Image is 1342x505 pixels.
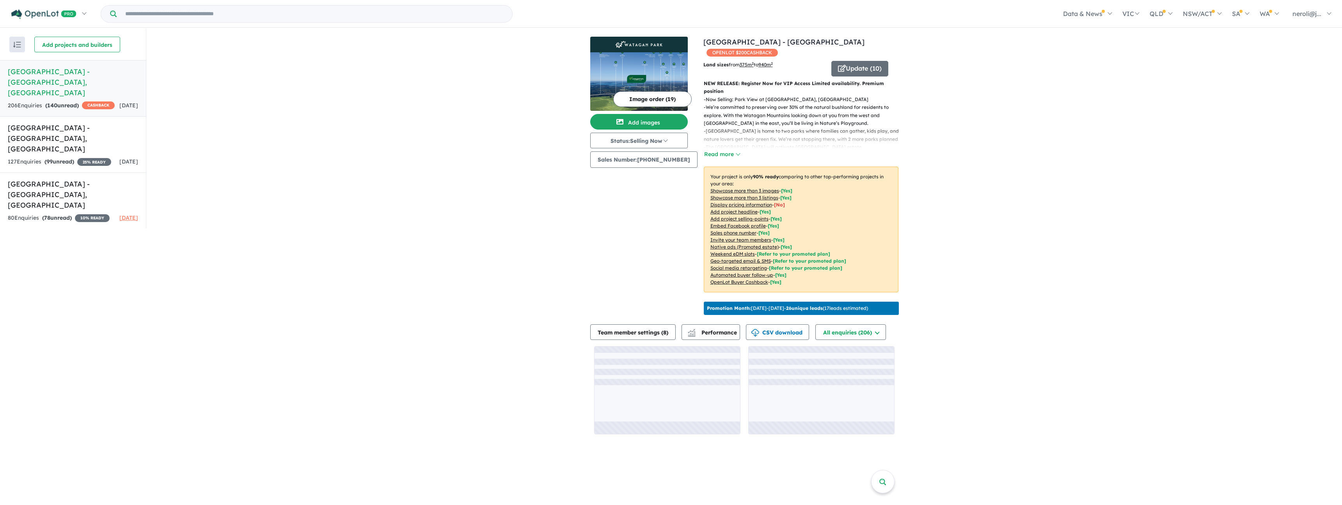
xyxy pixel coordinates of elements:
span: [DATE] [119,158,138,165]
p: - The [GEOGRAPHIC_DATA] will activate [GEOGRAPHIC_DATA] estate, [GEOGRAPHIC_DATA] and it’s surrou... [704,143,905,167]
p: [DATE] - [DATE] - ( 17 leads estimated) [707,305,868,312]
u: 375 m [740,62,754,68]
u: Social media retargeting [710,265,767,271]
span: 99 [46,158,53,165]
u: Showcase more than 3 images [710,188,779,194]
img: line-chart.svg [688,329,695,333]
span: [ Yes ] [773,237,785,243]
a: Watagan Park Estate - Cooranbong LogoWatagan Park Estate - Cooranbong [590,37,688,111]
span: [ Yes ] [758,230,770,236]
sup: 2 [771,61,773,66]
button: Read more [704,150,740,159]
u: Weekend eDM slots [710,251,755,257]
span: [Yes] [770,279,781,285]
strong: ( unread) [45,102,79,109]
span: [ Yes ] [768,223,779,229]
b: Promotion Month: [707,305,751,311]
b: 90 % ready [753,174,779,180]
img: download icon [751,329,759,337]
b: Land sizes [703,62,729,68]
button: Sales Number:[PHONE_NUMBER] [590,151,698,168]
span: 78 [44,214,50,221]
span: CASHBACK [82,101,115,109]
h5: [GEOGRAPHIC_DATA] - [GEOGRAPHIC_DATA] , [GEOGRAPHIC_DATA] [8,179,138,210]
img: sort.svg [13,42,21,48]
u: 940 m [758,62,773,68]
u: Automated buyer follow-up [710,272,773,278]
u: Display pricing information [710,202,772,208]
button: CSV download [746,324,809,340]
span: [Refer to your promoted plan] [769,265,842,271]
u: Showcase more than 3 listings [710,195,778,201]
img: bar-chart.svg [688,331,696,336]
p: Your project is only comparing to other top-performing projects in your area: - - - - - - - - - -... [704,167,898,292]
img: Watagan Park Estate - Cooranbong Logo [593,40,685,49]
span: Performance [689,329,737,336]
span: [ Yes ] [780,195,792,201]
span: [ No ] [774,202,785,208]
span: OPENLOT $ 200 CASHBACK [707,49,778,57]
button: Status:Selling Now [590,133,688,148]
b: 26 unique leads [786,305,823,311]
img: Watagan Park Estate - Cooranbong [590,52,688,111]
button: All enquiries (206) [815,324,886,340]
u: Invite your team members [710,237,771,243]
span: [DATE] [119,102,138,109]
span: [Refer to your promoted plan] [757,251,830,257]
h5: [GEOGRAPHIC_DATA] - [GEOGRAPHIC_DATA] , [GEOGRAPHIC_DATA] [8,66,138,98]
h5: [GEOGRAPHIC_DATA] - [GEOGRAPHIC_DATA] , [GEOGRAPHIC_DATA] [8,123,138,154]
p: - [GEOGRAPHIC_DATA] is home to two parks where families can gather, kids play, and nature lovers ... [704,127,905,143]
u: Embed Facebook profile [710,223,766,229]
strong: ( unread) [44,158,74,165]
div: 127 Enquir ies [8,157,111,167]
span: 8 [663,329,666,336]
img: Openlot PRO Logo White [11,9,76,19]
span: 140 [47,102,57,109]
u: Native ads (Promoted estate) [710,244,779,250]
div: 206 Enquir ies [8,101,115,110]
button: Performance [682,324,740,340]
span: [Refer to your promoted plan] [773,258,846,264]
span: to [754,62,773,68]
span: 10 % READY [75,214,110,222]
u: Geo-targeted email & SMS [710,258,771,264]
a: [GEOGRAPHIC_DATA] - [GEOGRAPHIC_DATA] [703,37,864,46]
strong: ( unread) [42,214,72,221]
button: Team member settings (8) [590,324,676,340]
p: NEW RELEASE: Register Now for VIP Access Limited availability. Premium position [704,80,898,96]
p: - Now Selling: Park View at [GEOGRAPHIC_DATA], [GEOGRAPHIC_DATA] [704,96,905,103]
button: Update (10) [831,61,888,76]
button: Image order (19) [613,91,692,107]
p: - We’re committed to preserving over 30% of the natural bushland for residents to explore. With t... [704,103,905,127]
span: [DATE] [119,214,138,221]
span: 25 % READY [77,158,111,166]
span: [ Yes ] [770,216,782,222]
span: neroli@j... [1292,10,1321,18]
span: [Yes] [781,244,792,250]
input: Try estate name, suburb, builder or developer [118,5,511,22]
p: from [703,61,825,69]
div: 80 Enquir ies [8,213,110,223]
u: Add project selling-points [710,216,769,222]
button: Add images [590,114,688,130]
u: OpenLot Buyer Cashback [710,279,768,285]
span: [ Yes ] [760,209,771,215]
button: Add projects and builders [34,37,120,52]
span: [Yes] [775,272,786,278]
span: [ Yes ] [781,188,792,194]
u: Add project headline [710,209,758,215]
sup: 2 [752,61,754,66]
u: Sales phone number [710,230,756,236]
